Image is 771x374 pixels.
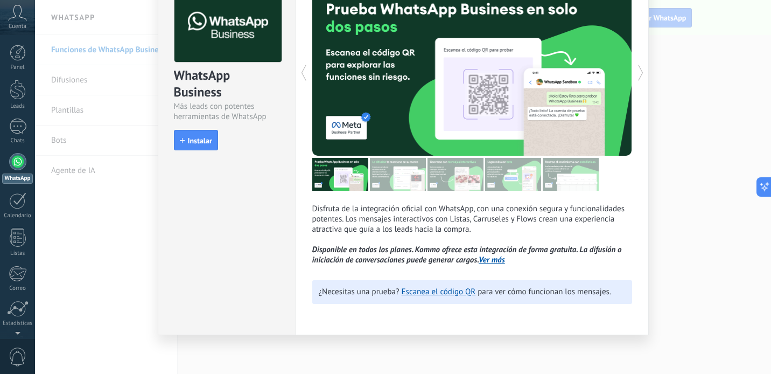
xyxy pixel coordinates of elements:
[370,158,426,191] img: tour_image_cc27419dad425b0ae96c2716632553fa.png
[479,255,505,265] a: Ver más
[2,174,33,184] div: WhatsApp
[543,158,599,191] img: tour_image_cc377002d0016b7ebaeb4dbe65cb2175.png
[312,158,368,191] img: tour_image_7a4924cebc22ed9e3259523e50fe4fd6.png
[319,287,399,297] span: ¿Necesitas una prueba?
[2,137,33,144] div: Chats
[312,245,622,265] i: Disponible en todos los planes. Kommo ofrece esta integración de forma gratuita. La difusión o in...
[478,287,611,297] span: para ver cómo funcionan los mensajes.
[2,285,33,292] div: Correo
[2,64,33,71] div: Panel
[9,23,26,30] span: Cuenta
[312,204,632,265] p: Disfruta de la integración oficial con WhatsApp, con una conexión segura y funcionalidades potent...
[402,287,476,297] a: Escanea el código QR
[2,103,33,110] div: Leads
[2,250,33,257] div: Listas
[174,67,280,101] div: WhatsApp Business
[174,130,218,150] button: Instalar
[188,137,212,144] span: Instalar
[2,320,33,327] div: Estadísticas
[485,158,541,191] img: tour_image_62c9952fc9cf984da8d1d2aa2c453724.png
[174,101,280,122] div: Más leads con potentes herramientas de WhatsApp
[427,158,483,191] img: tour_image_1009fe39f4f058b759f0df5a2b7f6f06.png
[2,212,33,219] div: Calendario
